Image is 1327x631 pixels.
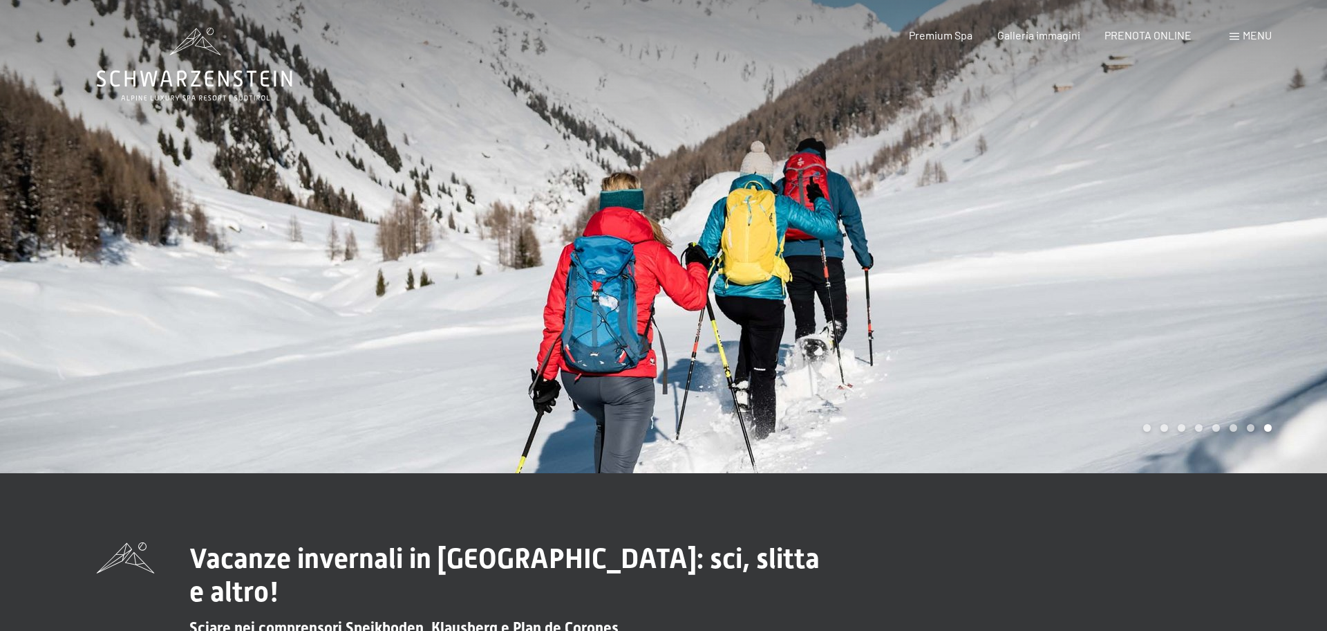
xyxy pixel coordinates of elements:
div: Carousel Page 1 [1143,424,1151,432]
span: Menu [1243,28,1272,42]
div: Carousel Page 2 [1160,424,1168,432]
div: Carousel Page 5 [1212,424,1220,432]
div: Carousel Page 4 [1195,424,1203,432]
div: Carousel Pagination [1138,424,1272,432]
div: Carousel Page 7 [1247,424,1254,432]
span: Vacanze invernali in [GEOGRAPHIC_DATA]: sci, slitta e altro! [189,542,820,608]
a: PRENOTA ONLINE [1104,28,1192,42]
a: Premium Spa [909,28,972,42]
div: Carousel Page 6 [1230,424,1237,432]
div: Carousel Page 8 (Current Slide) [1264,424,1272,432]
div: Carousel Page 3 [1178,424,1185,432]
a: Galleria immagini [997,28,1080,42]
